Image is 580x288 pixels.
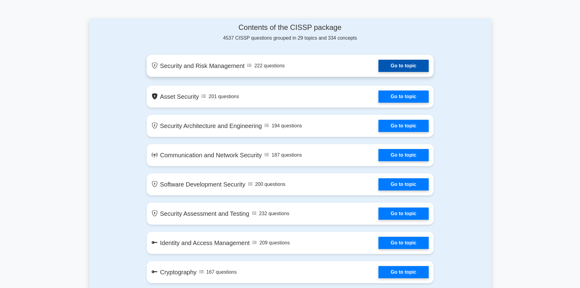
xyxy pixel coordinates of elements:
[378,60,428,72] a: Go to topic
[378,149,428,161] a: Go to topic
[378,237,428,249] a: Go to topic
[378,91,428,103] a: Go to topic
[147,23,434,42] div: 4537 CISSP questions grouped in 29 topics and 334 concepts
[378,208,428,220] a: Go to topic
[378,266,428,278] a: Go to topic
[147,23,434,32] h4: Contents of the CISSP package
[378,120,428,132] a: Go to topic
[378,178,428,190] a: Go to topic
